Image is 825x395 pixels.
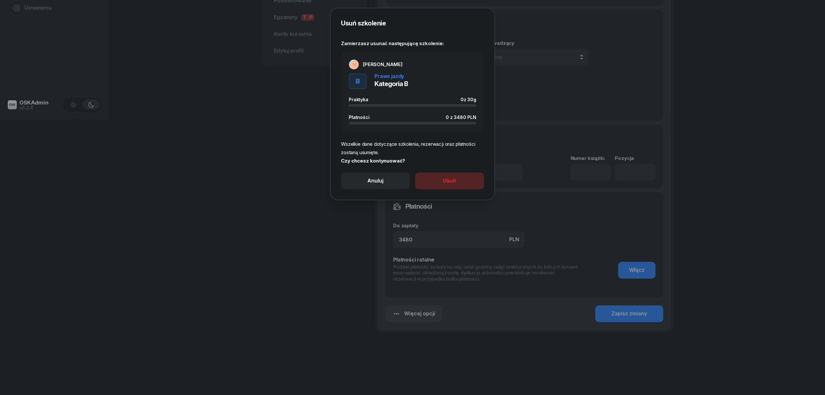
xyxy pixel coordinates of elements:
div: Anuluj [367,177,383,185]
div: Usuń [443,177,456,185]
div: Prawo jazdy [374,74,404,79]
div: 0 z 30g [461,97,476,102]
div: Kategoria B [374,79,408,89]
span: Praktyka [349,97,368,102]
button: B [349,74,367,89]
div: B [353,75,363,87]
div: Płatności [349,114,374,120]
h2: Usuń szkolenie [341,19,484,28]
div: Zamierzasz usunać następującę szkolenie: [341,32,484,48]
div: Wszelkie dane dotyczące szkolenia, rezerwacji oraz płatności zostaną usunięte. [341,140,484,156]
div: 0 z 3480 PLN [446,114,476,120]
div: [PERSON_NAME] [363,62,403,67]
div: Czy chcesz kontynuować? [341,157,484,165]
button: Anuluj [341,173,410,189]
button: Usuń [415,173,484,189]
